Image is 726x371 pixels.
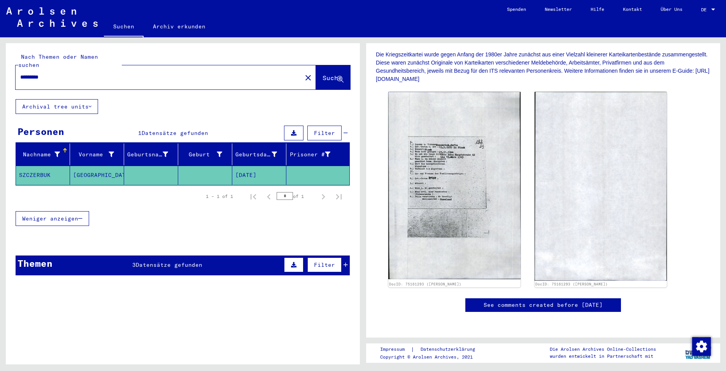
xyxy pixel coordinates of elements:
[124,143,178,165] mat-header-cell: Geburtsname
[144,17,215,36] a: Archiv erkunden
[246,189,261,204] button: First page
[127,150,168,159] div: Geburtsname
[181,148,232,161] div: Geburt‏
[289,148,340,161] div: Prisoner #
[73,148,124,161] div: Vorname
[232,143,286,165] mat-header-cell: Geburtsdatum
[181,150,222,159] div: Geburt‏
[73,150,114,159] div: Vorname
[376,51,710,83] p: Die Kriegszeitkartei wurde gegen Anfang der 1980er Jahre zunächst aus einer Vielzahl kleinerer Ka...
[388,92,521,279] img: 001.jpg
[70,166,124,185] mat-cell: [GEOGRAPHIC_DATA]
[277,192,316,200] div: of 1
[138,129,142,136] span: 1
[19,148,70,161] div: Nachname
[535,282,608,286] a: DocID: 75161293 ([PERSON_NAME])
[380,345,484,353] div: |
[692,337,711,356] img: Zustimmung ändern
[550,353,656,360] p: wurden entwickelt in Partnerschaft mit
[235,148,287,161] div: Geburtsdatum
[286,143,349,165] mat-header-cell: Prisoner #
[19,150,60,159] div: Nachname
[316,65,350,89] button: Suche
[380,353,484,360] p: Copyright © Arolsen Archives, 2021
[6,7,98,27] img: Arolsen_neg.svg
[16,99,98,114] button: Archival tree units
[307,257,342,272] button: Filter
[18,124,64,138] div: Personen
[550,346,656,353] p: Die Arolsen Archives Online-Collections
[22,215,78,222] span: Weniger anzeigen
[178,143,232,165] mat-header-cell: Geburt‏
[127,148,178,161] div: Geburtsname
[261,189,277,204] button: Previous page
[535,92,667,281] img: 002.jpg
[289,150,330,159] div: Prisoner #
[314,129,335,136] span: Filter
[16,211,89,226] button: Weniger anzeigen
[701,7,710,12] span: DE
[18,256,53,270] div: Themen
[136,261,202,268] span: Datensätze gefunden
[323,74,342,82] span: Suche
[16,143,70,165] mat-header-cell: Nachname
[307,126,342,140] button: Filter
[132,261,136,268] span: 3
[104,17,144,37] a: Suchen
[314,261,335,268] span: Filter
[235,150,277,159] div: Geburtsdatum
[206,193,233,200] div: 1 – 1 of 1
[316,189,331,204] button: Next page
[303,73,313,82] mat-icon: close
[414,345,484,353] a: Datenschutzerklärung
[16,166,70,185] mat-cell: SZCZERBUK
[380,345,411,353] a: Impressum
[70,143,124,165] mat-header-cell: Vorname
[142,129,208,136] span: Datensätze gefunden
[300,70,316,85] button: Clear
[389,282,461,286] a: DocID: 75161293 ([PERSON_NAME])
[484,301,603,309] a: See comments created before [DATE]
[331,189,347,204] button: Last page
[18,53,98,68] mat-label: Nach Themen oder Namen suchen
[684,343,713,362] img: yv_logo.png
[232,166,286,185] mat-cell: [DATE]
[692,337,710,355] div: Zustimmung ändern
